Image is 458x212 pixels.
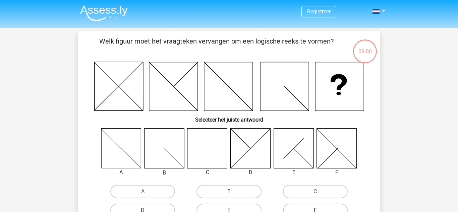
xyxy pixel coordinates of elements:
h6: Selecteer het juiste antwoord [89,111,369,123]
div: D [225,168,276,176]
p: Welk figuur moet het vraagteken vervangen om een logische reeks te vormen? [89,36,344,56]
div: 09:00 [352,39,378,56]
div: F [311,168,362,176]
div: E [269,168,319,176]
label: A [110,185,175,198]
div: A [96,168,147,176]
label: C [283,185,348,198]
a: Registreer [307,8,331,15]
label: B [196,185,261,198]
img: Assessly [80,5,128,21]
div: C [182,168,233,176]
div: B [139,169,190,177]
